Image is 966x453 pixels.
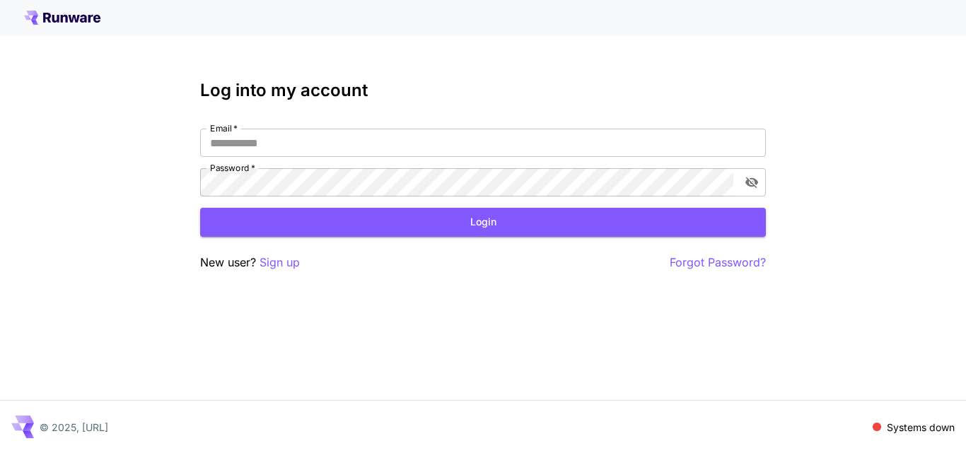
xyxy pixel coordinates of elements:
button: Forgot Password? [670,254,766,271]
label: Password [210,162,255,174]
button: toggle password visibility [739,170,764,195]
button: Sign up [260,254,300,271]
label: Email [210,122,238,134]
h3: Log into my account [200,81,766,100]
p: New user? [200,254,300,271]
p: © 2025, [URL] [40,420,108,435]
button: Login [200,208,766,237]
p: Systems down [887,420,955,435]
